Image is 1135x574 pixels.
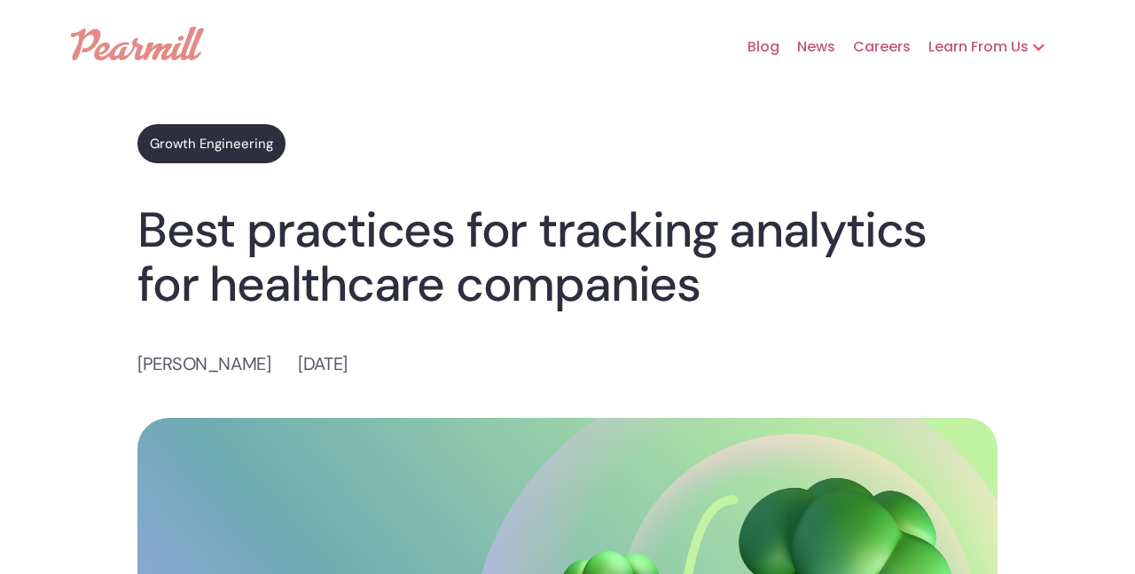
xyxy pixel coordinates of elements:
[298,350,347,378] p: [DATE]
[911,19,1064,75] div: Learn From Us
[137,350,270,378] p: [PERSON_NAME]
[835,19,911,75] a: Careers
[779,19,835,75] a: News
[911,36,1029,58] div: Learn From Us
[730,19,779,75] a: Blog
[137,124,286,163] a: Growth Engineering
[137,203,998,311] h1: Best practices for tracking analytics for healthcare companies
